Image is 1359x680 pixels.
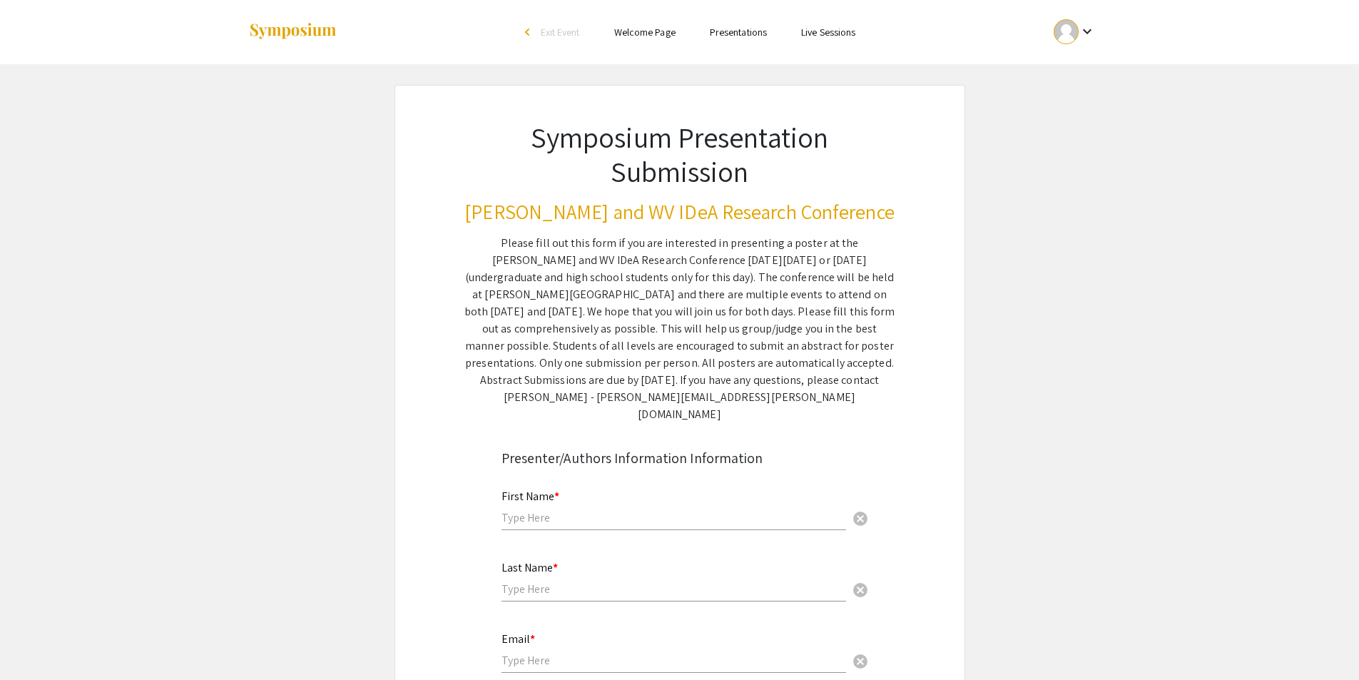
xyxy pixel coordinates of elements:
[1039,16,1111,48] button: Expand account dropdown
[1079,23,1096,40] mat-icon: Expand account dropdown
[846,646,875,674] button: Clear
[464,200,895,224] h3: [PERSON_NAME] and WV IDeA Research Conference
[846,503,875,532] button: Clear
[464,120,895,188] h1: Symposium Presentation Submission
[846,574,875,603] button: Clear
[464,235,895,423] div: Please fill out this form if you are interested in presenting a poster at the [PERSON_NAME] and W...
[525,28,534,36] div: arrow_back_ios
[502,653,846,668] input: Type Here
[502,489,559,504] mat-label: First Name
[801,26,855,39] a: Live Sessions
[502,447,858,469] div: Presenter/Authors Information Information
[11,616,61,669] iframe: Chat
[614,26,676,39] a: Welcome Page
[502,510,846,525] input: Type Here
[852,653,869,670] span: cancel
[502,582,846,597] input: Type Here
[502,631,535,646] mat-label: Email
[852,582,869,599] span: cancel
[502,560,558,575] mat-label: Last Name
[710,26,767,39] a: Presentations
[248,22,337,41] img: Symposium by ForagerOne
[541,26,580,39] span: Exit Event
[852,510,869,527] span: cancel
